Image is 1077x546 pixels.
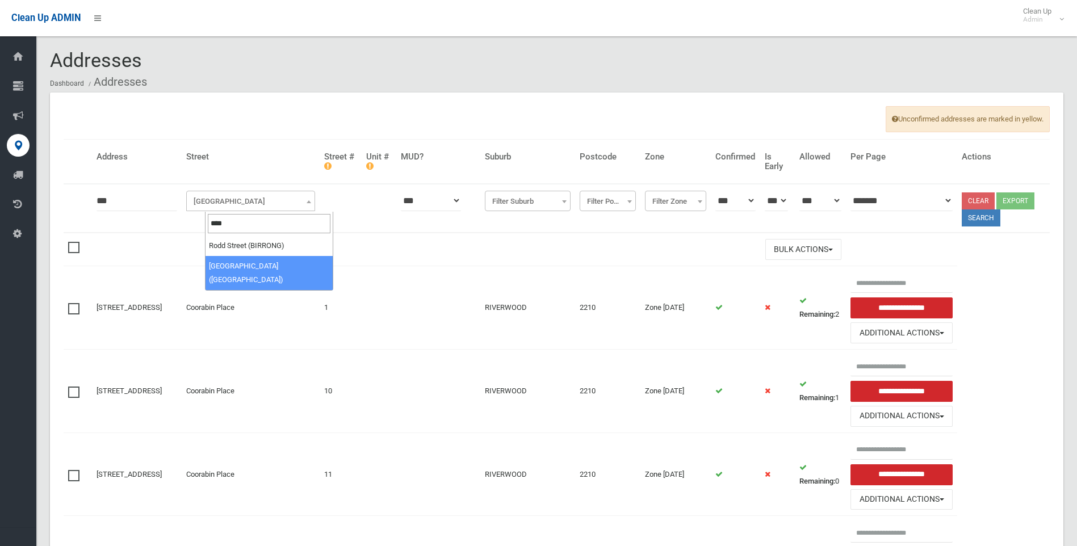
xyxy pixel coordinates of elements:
strong: Remaining: [799,393,835,402]
td: Zone [DATE] [640,350,711,433]
span: Filter Zone [645,191,706,211]
a: [STREET_ADDRESS] [97,470,162,478]
span: Filter Postcode [580,191,636,211]
small: Admin [1023,15,1051,24]
span: Addresses [50,49,142,72]
td: 0 [795,432,846,516]
h4: Address [97,152,177,162]
button: Bulk Actions [765,239,841,260]
td: 2210 [575,350,640,433]
a: Clear [962,192,995,209]
a: [STREET_ADDRESS] [97,387,162,395]
h4: Street [186,152,315,162]
h4: Allowed [799,152,841,162]
td: 10 [320,350,362,433]
strong: Remaining: [799,477,835,485]
button: Additional Actions [850,489,953,510]
span: Filter Postcode [582,194,633,209]
h4: Postcode [580,152,636,162]
td: 1 [795,350,846,433]
h4: Confirmed [715,152,755,162]
button: Export [996,192,1034,209]
h4: Suburb [485,152,571,162]
h4: MUD? [401,152,476,162]
span: Filter Street [189,194,312,209]
a: [STREET_ADDRESS] [97,303,162,312]
td: RIVERWOOD [480,432,575,516]
td: RIVERWOOD [480,350,575,433]
td: Zone [DATE] [640,266,711,350]
td: Coorabin Place [182,350,320,433]
span: Filter Street [186,191,315,211]
td: 11 [320,432,362,516]
td: 2210 [575,432,640,516]
h4: Actions [962,152,1045,162]
li: [GEOGRAPHIC_DATA] ([GEOGRAPHIC_DATA]) [206,256,333,290]
span: Filter Suburb [488,194,568,209]
span: Clean Up [1017,7,1063,24]
button: Additional Actions [850,406,953,427]
button: Additional Actions [850,322,953,343]
h4: Is Early [765,152,790,171]
td: 2 [795,266,846,350]
span: Unconfirmed addresses are marked in yellow. [886,106,1050,132]
li: Rodd Street (BIRRONG) [206,236,333,256]
h4: Zone [645,152,706,162]
td: 1 [320,266,362,350]
a: Dashboard [50,79,84,87]
span: Filter Zone [648,194,703,209]
td: Zone [DATE] [640,432,711,516]
td: Coorabin Place [182,432,320,516]
button: Search [962,209,1000,226]
td: RIVERWOOD [480,266,575,350]
span: Filter Suburb [485,191,571,211]
span: Clean Up ADMIN [11,12,81,23]
h4: Per Page [850,152,953,162]
td: Coorabin Place [182,266,320,350]
strong: Remaining: [799,310,835,318]
li: Addresses [86,72,147,93]
td: 2210 [575,266,640,350]
h4: Street # [324,152,357,171]
h4: Unit # [366,152,392,171]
